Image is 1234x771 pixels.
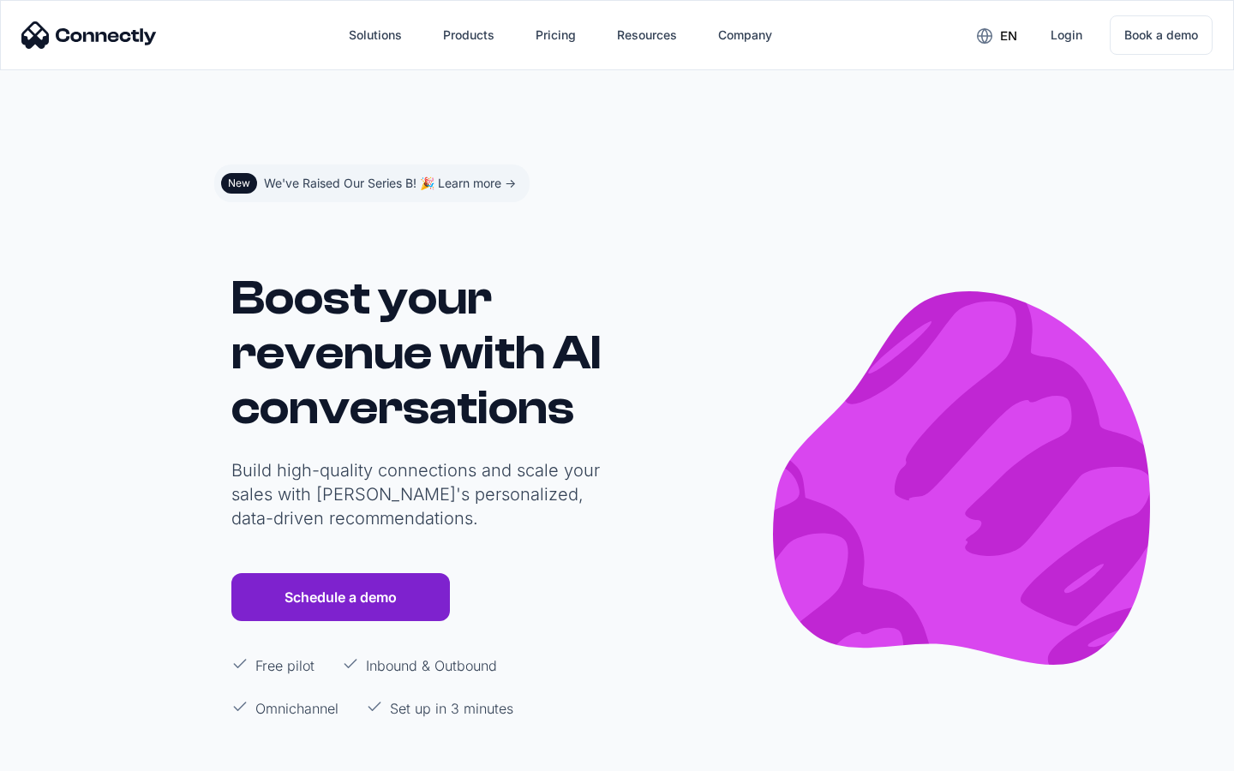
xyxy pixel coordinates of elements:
[264,171,516,195] div: We've Raised Our Series B! 🎉 Learn more ->
[255,655,314,676] p: Free pilot
[1000,24,1017,48] div: en
[17,739,103,765] aside: Language selected: English
[1037,15,1096,56] a: Login
[366,655,497,676] p: Inbound & Outbound
[390,698,513,719] p: Set up in 3 minutes
[214,164,530,202] a: NewWe've Raised Our Series B! 🎉 Learn more ->
[718,23,772,47] div: Company
[536,23,576,47] div: Pricing
[617,23,677,47] div: Resources
[1051,23,1082,47] div: Login
[349,23,402,47] div: Solutions
[228,176,250,190] div: New
[443,23,494,47] div: Products
[231,573,450,621] a: Schedule a demo
[1110,15,1213,55] a: Book a demo
[231,271,608,435] h1: Boost your revenue with AI conversations
[522,15,590,56] a: Pricing
[255,698,338,719] p: Omnichannel
[231,458,608,530] p: Build high-quality connections and scale your sales with [PERSON_NAME]'s personalized, data-drive...
[21,21,157,49] img: Connectly Logo
[34,741,103,765] ul: Language list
